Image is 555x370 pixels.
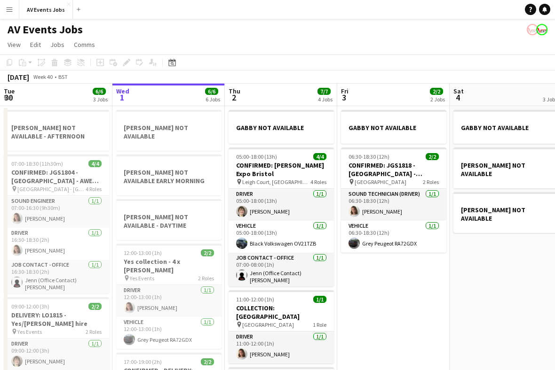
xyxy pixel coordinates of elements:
span: View [8,40,21,49]
span: Leigh Court, [GEOGRAPHIC_DATA] [242,178,310,185]
h3: CONFIRMED: JGS1818 - [GEOGRAPHIC_DATA] - [GEOGRAPHIC_DATA] VIP event [341,161,446,178]
h3: [PERSON_NAME] NOT AVAILABLE [116,123,222,140]
span: Thu [229,87,240,95]
app-card-role: Vehicle1/105:00-18:00 (13h)Black Volkswagen OV21TZB [229,221,334,253]
span: Fri [341,87,349,95]
span: 2/2 [88,303,102,310]
span: 2 Roles [198,275,214,282]
app-card-role: Vehicle1/112:00-13:00 (1h)Grey Peugeot RA72GDX [116,317,222,349]
span: 4 Roles [310,178,326,185]
span: Week 40 [31,73,55,80]
app-job-card: 12:00-13:00 (1h)2/2Yes collection - 4 x [PERSON_NAME] Yes Events2 RolesDriver1/112:00-13:00 (1h)[... [116,244,222,349]
span: Tue [4,87,15,95]
h3: Yes collection - 4 x [PERSON_NAME] [116,257,222,274]
h3: [PERSON_NAME] NOT AVAILABLE EARLY MORNING [116,168,222,185]
span: [GEOGRAPHIC_DATA] [242,321,294,328]
app-card-role: Job contact - Office1/107:00-08:00 (1h)Jenn (Office Contact) [PERSON_NAME] [229,253,334,287]
app-card-role: Sound technician (Driver)1/106:30-18:30 (12h)[PERSON_NAME] [341,189,446,221]
span: 09:00-12:00 (3h) [11,303,49,310]
app-user-avatar: Liam O'Brien [536,24,547,35]
span: Jobs [50,40,64,49]
div: 2 Jobs [430,96,445,103]
span: 17:00-19:00 (2h) [124,358,162,365]
app-card-role: Job contact - Office1/116:30-18:30 (2h)Jenn (Office Contact) [PERSON_NAME] [4,260,109,294]
span: 2/2 [201,249,214,256]
span: 2 [227,92,240,103]
span: Comms [74,40,95,49]
h1: AV Events Jobs [8,23,83,37]
app-user-avatar: Liam O'Brien [527,24,538,35]
span: 4/4 [88,160,102,167]
app-job-card: 05:00-18:00 (13h)4/4CONFIRMED: [PERSON_NAME] Expo Bristol Leigh Court, [GEOGRAPHIC_DATA]4 RolesDr... [229,147,334,286]
h3: [PERSON_NAME] NOT AVAILABLE - DAYTIME [116,213,222,230]
h3: [PERSON_NAME] NOT AVAILABLE - AFTERNOON [4,123,109,140]
app-job-card: [PERSON_NAME] NOT AVAILABLE EARLY MORNING [116,154,222,195]
a: Comms [70,39,99,51]
a: Jobs [47,39,68,51]
app-job-card: [PERSON_NAME] NOT AVAILABLE [116,110,222,151]
app-job-card: GABBY NOT AVAILABLE [341,110,446,144]
h3: GABBY NOT AVAILABLE [341,123,446,132]
span: 4 Roles [86,185,102,193]
span: 30 [2,92,15,103]
div: GABBY NOT AVAILABLE [229,110,334,144]
app-card-role: Vehicle1/106:30-18:30 (12h)Grey Peugeot RA72GDX [341,221,446,253]
a: Edit [26,39,45,51]
app-card-role: Driver1/111:00-12:00 (1h)[PERSON_NAME] [229,331,334,363]
span: 05:00-18:00 (13h) [236,153,277,160]
button: AV Events Jobs [19,0,73,19]
app-job-card: [PERSON_NAME] NOT AVAILABLE - DAYTIME [116,199,222,240]
span: 2 Roles [86,328,102,335]
span: 2/2 [430,88,443,95]
h3: GABBY NOT AVAILABLE [229,123,334,132]
h3: CONFIRMED: JGS1804 - [GEOGRAPHIC_DATA] - AWE GradFest [4,168,109,185]
span: 4/4 [313,153,326,160]
span: 2/2 [426,153,439,160]
span: [GEOGRAPHIC_DATA] - [GEOGRAPHIC_DATA] [17,185,86,193]
app-job-card: 07:00-18:30 (11h30m)4/4CONFIRMED: JGS1804 - [GEOGRAPHIC_DATA] - AWE GradFest [GEOGRAPHIC_DATA] - ... [4,154,109,293]
span: 1 [115,92,129,103]
app-job-card: 06:30-18:30 (12h)2/2CONFIRMED: JGS1818 - [GEOGRAPHIC_DATA] - [GEOGRAPHIC_DATA] VIP event [GEOGRAP... [341,147,446,253]
app-job-card: 11:00-12:00 (1h)1/1COLLECTION: [GEOGRAPHIC_DATA] [GEOGRAPHIC_DATA]1 RoleDriver1/111:00-12:00 (1h)... [229,290,334,363]
app-card-role: Sound Engineer1/107:00-16:30 (9h30m)[PERSON_NAME] [4,196,109,228]
span: [GEOGRAPHIC_DATA] [355,178,406,185]
app-card-role: Driver1/112:00-13:00 (1h)[PERSON_NAME] [116,285,222,317]
span: 6/6 [93,88,106,95]
span: 1/1 [313,296,326,303]
span: 3 [340,92,349,103]
span: Yes Events [130,275,154,282]
span: 4 [452,92,464,103]
span: 06:30-18:30 (12h) [349,153,389,160]
span: Wed [116,87,129,95]
app-card-role: Driver1/105:00-18:00 (13h)[PERSON_NAME] [229,189,334,221]
span: 1 Role [313,321,326,328]
a: View [4,39,24,51]
div: [DATE] [8,72,29,82]
h3: DELIVERY: LO1815 - Yes/[PERSON_NAME] hire [4,311,109,328]
div: 6 Jobs [206,96,220,103]
h3: CONFIRMED: [PERSON_NAME] Expo Bristol [229,161,334,178]
span: 2 Roles [423,178,439,185]
div: BST [58,73,68,80]
div: 3 Jobs [93,96,108,103]
span: 11:00-12:00 (1h) [236,296,274,303]
app-card-role: Driver1/116:30-18:30 (2h)[PERSON_NAME] [4,228,109,260]
span: 2/2 [201,358,214,365]
span: 7/7 [317,88,331,95]
div: 4 Jobs [318,96,333,103]
div: [PERSON_NAME] NOT AVAILABLE - AFTERNOON [4,110,109,151]
span: Edit [30,40,41,49]
span: 12:00-13:00 (1h) [124,249,162,256]
span: Yes Events [17,328,42,335]
span: 07:00-18:30 (11h30m) [11,160,63,167]
h3: COLLECTION: [GEOGRAPHIC_DATA] [229,304,334,321]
